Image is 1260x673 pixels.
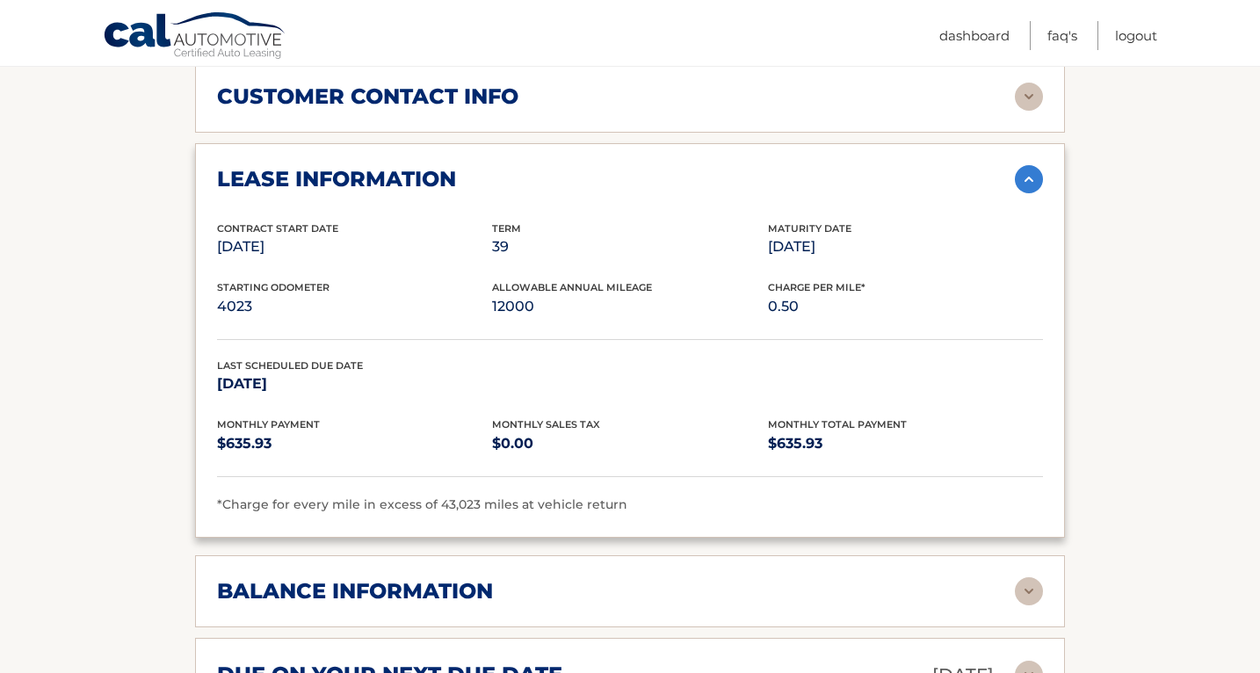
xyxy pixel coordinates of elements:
[217,359,363,372] span: Last Scheduled Due Date
[217,235,492,259] p: [DATE]
[217,372,492,396] p: [DATE]
[492,418,600,431] span: Monthly Sales Tax
[768,281,865,293] span: Charge Per Mile*
[768,294,1043,319] p: 0.50
[768,222,851,235] span: Maturity Date
[1015,83,1043,111] img: accordion-rest.svg
[103,11,287,62] a: Cal Automotive
[1047,21,1077,50] a: FAQ's
[217,281,329,293] span: Starting Odometer
[768,431,1043,456] p: $635.93
[217,294,492,319] p: 4023
[217,431,492,456] p: $635.93
[1015,165,1043,193] img: accordion-active.svg
[492,281,652,293] span: Allowable Annual Mileage
[217,578,493,604] h2: balance information
[217,222,338,235] span: Contract Start Date
[492,294,767,319] p: 12000
[768,235,1043,259] p: [DATE]
[217,418,320,431] span: Monthly Payment
[1015,577,1043,605] img: accordion-rest.svg
[217,83,518,110] h2: customer contact info
[217,496,627,512] span: *Charge for every mile in excess of 43,023 miles at vehicle return
[1115,21,1157,50] a: Logout
[492,431,767,456] p: $0.00
[939,21,1010,50] a: Dashboard
[492,235,767,259] p: 39
[217,166,456,192] h2: lease information
[492,222,521,235] span: Term
[768,418,907,431] span: Monthly Total Payment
